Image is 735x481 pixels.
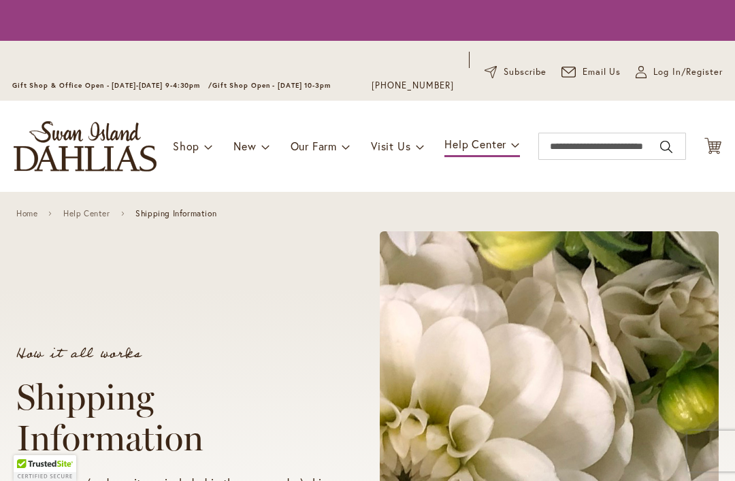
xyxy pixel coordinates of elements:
h1: Shipping Information [16,377,328,459]
p: How it all works [16,347,328,361]
a: Log In/Register [636,65,723,79]
a: Home [16,209,37,218]
span: Gift Shop & Office Open - [DATE]-[DATE] 9-4:30pm / [12,81,212,90]
span: Shipping Information [135,209,216,218]
span: Visit Us [371,139,410,153]
button: Search [660,136,672,158]
a: Email Us [561,65,621,79]
span: Log In/Register [653,65,723,79]
a: [PHONE_NUMBER] [372,79,454,93]
span: Gift Shop Open - [DATE] 10-3pm [212,81,331,90]
a: store logo [14,121,157,171]
span: Email Us [583,65,621,79]
span: Subscribe [504,65,546,79]
span: Our Farm [291,139,337,153]
span: Help Center [444,137,506,151]
a: Subscribe [485,65,546,79]
a: Help Center [63,209,110,218]
span: New [233,139,256,153]
span: Shop [173,139,199,153]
